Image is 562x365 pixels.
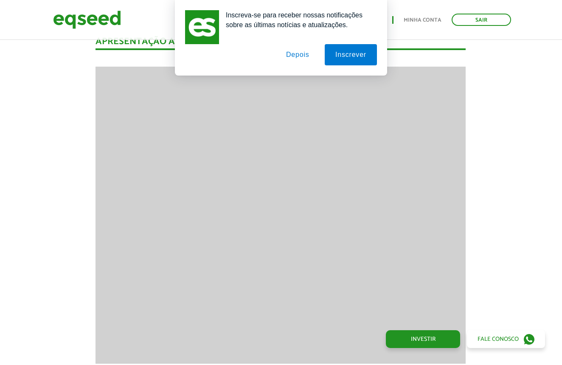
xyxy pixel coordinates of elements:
button: Inscrever [325,44,377,65]
a: Investir [386,330,460,348]
a: Fale conosco [467,330,545,348]
img: notification icon [185,10,219,44]
button: Depois [275,44,320,65]
div: Inscreva-se para receber nossas notificações sobre as últimas notícias e atualizações. [219,10,377,30]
